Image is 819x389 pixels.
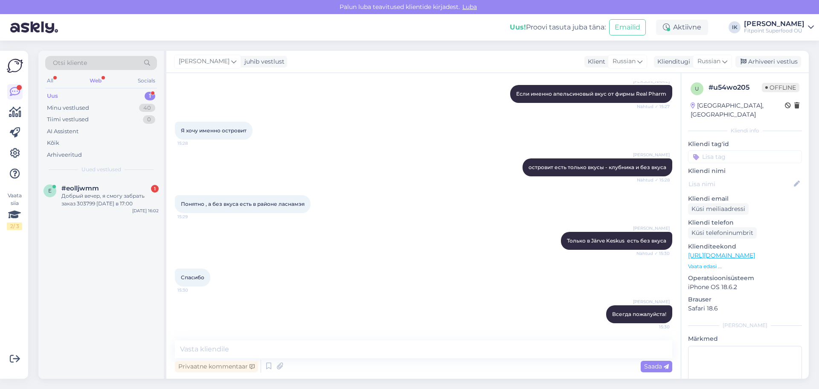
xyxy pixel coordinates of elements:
[688,227,757,239] div: Küsi telefoninumbrit
[132,208,159,214] div: [DATE] 16:02
[61,184,99,192] span: #eolljwmm
[7,58,23,74] img: Askly Logo
[516,91,666,97] span: Если именно апельсиновый вкус от фирмы Real Pharm
[47,115,89,124] div: Tiimi vestlused
[744,20,804,27] div: [PERSON_NAME]
[688,295,802,304] p: Brauser
[633,152,670,158] span: [PERSON_NAME]
[241,57,285,66] div: juhib vestlust
[510,23,526,31] b: Uus!
[136,75,157,86] div: Socials
[688,322,802,329] div: [PERSON_NAME]
[688,304,802,313] p: Safari 18.6
[688,263,802,270] p: Vaata edasi ...
[729,21,741,33] div: IK
[697,57,720,66] span: Russian
[7,222,22,230] div: 2 / 3
[744,27,804,34] div: Fitpoint Superfood OÜ
[567,237,666,244] span: Только в Järve Keskus есть без вкуса
[688,274,802,283] p: Operatsioonisüsteem
[691,101,785,119] div: [GEOGRAPHIC_DATA], [GEOGRAPHIC_DATA]
[744,20,814,34] a: [PERSON_NAME]Fitpoint Superfood OÜ
[612,311,666,317] span: Всегда пожалуйста!
[7,192,22,230] div: Vaata siia
[633,298,670,305] span: [PERSON_NAME]
[644,363,669,370] span: Saada
[638,324,670,330] span: 15:30
[179,57,229,66] span: [PERSON_NAME]
[61,192,159,208] div: Добрый вечер, я смогу забрать заказ 303799 [DATE] в 17:00
[636,250,670,257] span: Nähtud ✓ 15:30
[177,140,209,146] span: 15:28
[695,85,699,92] span: u
[529,164,666,170] span: островит есть только вкусы - клубника и без вкуса
[510,22,606,32] div: Proovi tasuta juba täna:
[48,187,52,194] span: e
[688,283,802,292] p: iPhone OS 18.6.2
[688,334,802,343] p: Märkmed
[81,166,121,173] span: Uued vestlused
[139,104,155,112] div: 40
[688,140,802,149] p: Kliendi tag'id
[177,287,209,293] span: 15:30
[47,151,82,159] div: Arhiveeritud
[688,167,802,175] p: Kliendi nimi
[584,57,605,66] div: Klient
[709,82,762,93] div: # u54wo205
[633,78,670,85] span: [PERSON_NAME]
[47,139,59,147] div: Kõik
[177,214,209,220] span: 15:29
[47,127,78,136] div: AI Assistent
[47,104,89,112] div: Minu vestlused
[654,57,690,66] div: Klienditugi
[609,19,646,35] button: Emailid
[688,218,802,227] p: Kliendi telefon
[688,242,802,251] p: Klienditeekond
[145,92,155,100] div: 1
[688,203,749,215] div: Küsi meiliaadressi
[88,75,103,86] div: Web
[656,20,708,35] div: Aktiivne
[762,83,799,92] span: Offline
[637,177,670,183] span: Nähtud ✓ 15:28
[53,58,87,67] span: Otsi kliente
[181,274,204,281] span: Спасибо
[460,3,479,11] span: Luba
[143,115,155,124] div: 0
[637,103,670,110] span: Nähtud ✓ 15:27
[613,57,636,66] span: Russian
[181,201,305,207] span: Понятно , а без вкуса есть в районе ласнамэя
[45,75,55,86] div: All
[688,150,802,163] input: Lisa tag
[47,92,58,100] div: Uus
[688,127,802,135] div: Kliendi info
[181,127,247,134] span: Я хочу именно островит
[735,56,801,67] div: Arhiveeri vestlus
[688,194,802,203] p: Kliendi email
[151,185,159,193] div: 1
[688,252,755,259] a: [URL][DOMAIN_NAME]
[688,179,792,189] input: Lisa nimi
[175,361,258,372] div: Privaatne kommentaar
[633,225,670,231] span: [PERSON_NAME]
